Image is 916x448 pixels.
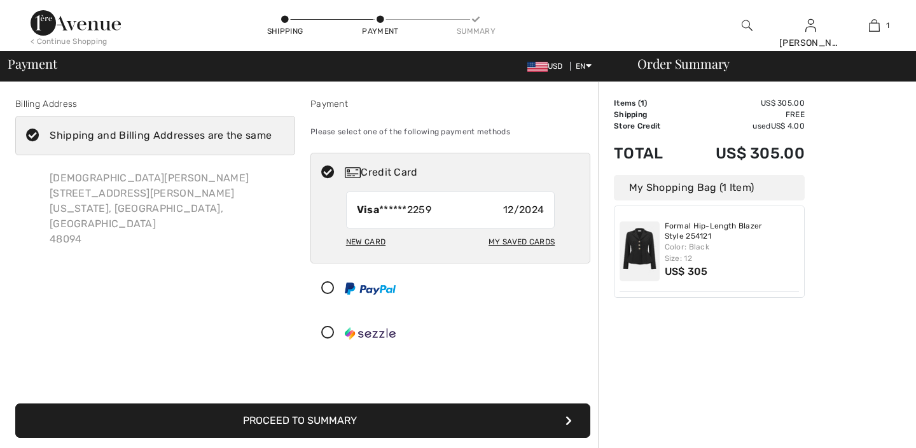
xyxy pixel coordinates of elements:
div: Color: Black Size: 12 [665,241,800,264]
div: New Card [346,231,385,253]
span: USD [527,62,568,71]
a: 1 [843,18,905,33]
div: Shipping and Billing Addresses are the same [50,128,272,143]
span: EN [576,62,592,71]
td: US$ 305.00 [682,97,805,109]
span: US$ 4.00 [771,122,805,130]
img: US Dollar [527,62,548,72]
div: Billing Address [15,97,295,111]
a: Sign In [805,19,816,31]
img: Credit Card [345,167,361,178]
img: PayPal [345,283,396,295]
div: Summary [457,25,495,37]
img: 1ère Avenue [31,10,121,36]
span: 1 [641,99,644,108]
td: Store Credit [614,120,682,132]
span: 12/2024 [503,202,544,218]
td: Items ( ) [614,97,682,109]
img: search the website [742,18,753,33]
div: [PERSON_NAME] [779,36,842,50]
td: Shipping [614,109,682,120]
img: Sezzle [345,327,396,340]
td: US$ 305.00 [682,132,805,175]
div: Payment [361,25,399,37]
button: Proceed to Summary [15,403,590,438]
td: used [682,120,805,132]
div: [DEMOGRAPHIC_DATA][PERSON_NAME] [STREET_ADDRESS][PERSON_NAME] [US_STATE], [GEOGRAPHIC_DATA], [GEO... [39,160,295,257]
div: My Saved Cards [489,231,555,253]
strong: Visa [357,204,379,216]
div: < Continue Shopping [31,36,108,47]
td: Total [614,132,682,175]
div: My Shopping Bag (1 Item) [614,175,805,200]
span: US$ 305 [665,265,708,277]
a: Formal Hip-Length Blazer Style 254121 [665,221,800,241]
div: Please select one of the following payment methods [310,116,590,148]
span: Payment [8,57,57,70]
span: 1 [886,20,889,31]
td: Free [682,109,805,120]
img: My Info [805,18,816,33]
div: Credit Card [345,165,581,180]
div: Order Summary [622,57,908,70]
img: Formal Hip-Length Blazer Style 254121 [620,221,660,281]
div: Shipping [266,25,304,37]
div: Payment [310,97,590,111]
img: My Bag [869,18,880,33]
